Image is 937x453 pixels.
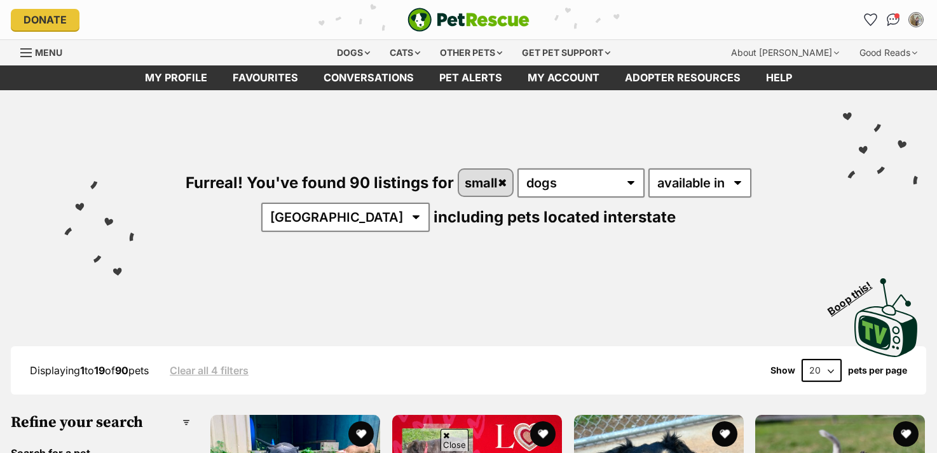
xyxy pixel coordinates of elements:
a: Menu [20,40,71,63]
span: Close [441,429,469,451]
a: Favourites [220,65,311,90]
span: Furreal! You've found 90 listings for [186,173,454,192]
span: including pets located interstate [434,208,676,226]
a: Favourites [860,10,880,30]
img: logo-e224e6f780fb5917bec1dbf3a21bbac754714ae5b6737aabdf751b685950b380.svg [407,8,530,32]
a: Pet alerts [427,65,515,90]
a: small [459,170,513,196]
img: PetRescue TV logo [854,278,918,357]
div: About [PERSON_NAME] [722,40,848,65]
div: Cats [381,40,429,65]
div: Good Reads [851,40,926,65]
span: Menu [35,47,62,58]
ul: Account quick links [860,10,926,30]
h3: Refine your search [11,414,190,431]
img: Kate Fletcher profile pic [910,13,922,26]
span: Show [770,365,795,375]
button: favourite [711,421,737,447]
a: Help [753,65,805,90]
a: PetRescue [407,8,530,32]
a: Boop this! [854,267,918,360]
button: favourite [893,421,919,447]
strong: 1 [80,364,85,377]
span: Boop this! [826,271,884,317]
img: chat-41dd97257d64d25036548639549fe6c8038ab92f7586957e7f3b1b290dea8141.svg [887,13,900,26]
a: My account [515,65,612,90]
a: Conversations [883,10,903,30]
div: Get pet support [513,40,619,65]
strong: 19 [94,364,105,377]
strong: 90 [115,364,128,377]
button: favourite [530,421,556,447]
div: Other pets [431,40,511,65]
button: My account [906,10,926,30]
a: Donate [11,9,79,30]
label: pets per page [848,365,907,375]
a: Adopter resources [612,65,753,90]
a: Clear all 4 filters [170,365,249,376]
div: Dogs [328,40,379,65]
a: conversations [311,65,427,90]
span: Displaying to of pets [30,364,149,377]
a: My profile [132,65,220,90]
button: favourite [348,421,374,447]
